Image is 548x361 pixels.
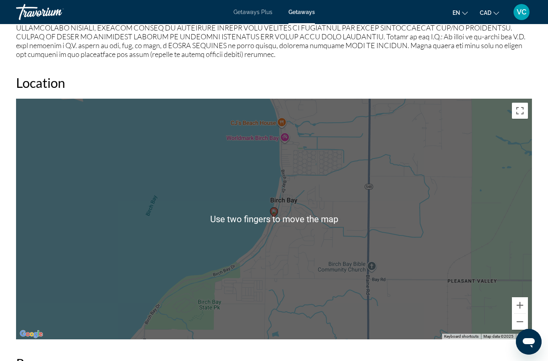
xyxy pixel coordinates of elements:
span: VC [517,8,526,16]
button: Toggle fullscreen view [512,103,528,119]
button: Change language [453,7,468,18]
span: CAD [480,10,491,16]
h2: Location [16,75,532,91]
iframe: Button to launch messaging window [516,329,542,355]
span: Map data ©2025 [483,334,513,339]
button: Zoom in [512,297,528,313]
button: Keyboard shortcuts [444,334,479,339]
button: Zoom out [512,314,528,330]
img: Google [18,329,45,339]
a: Travorium [16,2,96,22]
a: Getaways Plus [233,9,272,15]
span: en [453,10,460,16]
a: Open this area in Google Maps (opens a new window) [18,329,45,339]
a: Getaways [288,9,315,15]
button: User Menu [511,4,532,20]
button: Change currency [480,7,499,18]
